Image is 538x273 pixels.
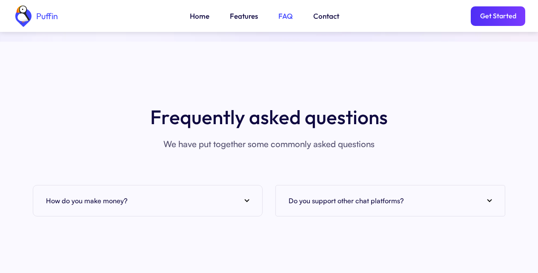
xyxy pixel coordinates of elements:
a: home [13,6,58,27]
h4: How do you make money? [46,194,128,207]
img: arrow [244,199,249,202]
img: arrow [487,199,492,202]
a: Features [230,11,258,22]
a: Contact [313,11,339,22]
div: Puffin [34,12,58,20]
h3: Frequently asked questions [150,103,388,131]
a: Home [190,11,209,22]
a: FAQ [278,11,293,22]
p: We have put together some commonly asked questions [163,136,375,152]
h4: Do you support other chat platforms? [289,194,404,207]
a: Get Started [471,6,525,26]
